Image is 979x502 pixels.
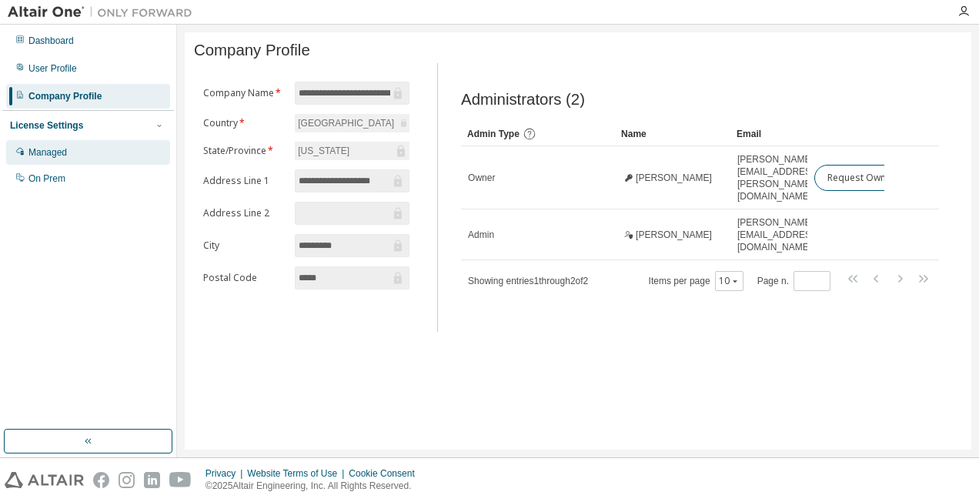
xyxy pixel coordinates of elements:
[636,229,712,241] span: [PERSON_NAME]
[28,172,65,185] div: On Prem
[757,271,830,291] span: Page n.
[719,275,740,287] button: 10
[93,472,109,488] img: facebook.svg
[737,153,820,202] span: [PERSON_NAME][EMAIL_ADDRESS][PERSON_NAME][DOMAIN_NAME]
[295,114,409,132] div: [GEOGRAPHIC_DATA]
[296,142,352,159] div: [US_STATE]
[468,172,495,184] span: Owner
[203,117,286,129] label: Country
[5,472,84,488] img: altair_logo.svg
[467,129,520,139] span: Admin Type
[28,90,102,102] div: Company Profile
[28,62,77,75] div: User Profile
[203,272,286,284] label: Postal Code
[461,91,585,109] span: Administrators (2)
[8,5,200,20] img: Altair One
[737,216,820,253] span: [PERSON_NAME][EMAIL_ADDRESS][DOMAIN_NAME]
[203,175,286,187] label: Address Line 1
[468,229,494,241] span: Admin
[621,122,724,146] div: Name
[28,146,67,159] div: Managed
[205,467,247,480] div: Privacy
[737,122,801,146] div: Email
[28,35,74,47] div: Dashboard
[296,115,396,132] div: [GEOGRAPHIC_DATA]
[247,467,349,480] div: Website Terms of Use
[349,467,423,480] div: Cookie Consent
[144,472,160,488] img: linkedin.svg
[203,239,286,252] label: City
[814,165,944,191] button: Request Owner Change
[205,480,424,493] p: © 2025 Altair Engineering, Inc. All Rights Reserved.
[194,42,310,59] span: Company Profile
[468,276,588,286] span: Showing entries 1 through 2 of 2
[203,207,286,219] label: Address Line 2
[203,87,286,99] label: Company Name
[649,271,743,291] span: Items per page
[119,472,135,488] img: instagram.svg
[203,145,286,157] label: State/Province
[295,142,409,160] div: [US_STATE]
[10,119,83,132] div: License Settings
[169,472,192,488] img: youtube.svg
[636,172,712,184] span: [PERSON_NAME]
